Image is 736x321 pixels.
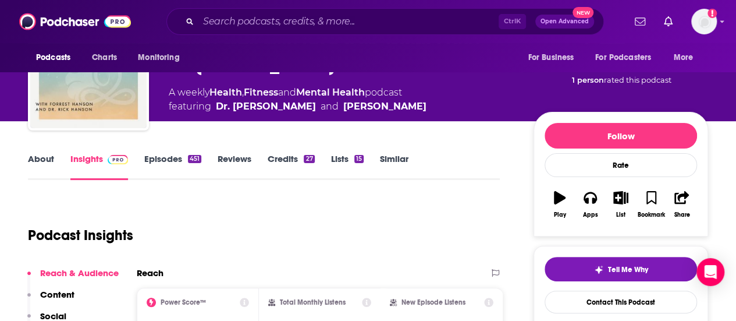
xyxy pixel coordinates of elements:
button: List [606,184,636,225]
a: Reviews [218,153,251,180]
button: Share [667,184,697,225]
img: Podchaser - Follow, Share and Rate Podcasts [19,10,131,33]
button: open menu [28,47,86,69]
h2: New Episode Listens [401,298,465,306]
span: For Business [528,50,574,66]
a: About [28,153,54,180]
button: open menu [130,47,194,69]
div: Search podcasts, credits, & more... [166,8,604,35]
a: Charts [84,47,124,69]
span: Logged in as sydneymorris_books [691,9,717,34]
span: New [573,7,593,18]
h1: Podcast Insights [28,227,133,244]
a: Contact This Podcast [545,291,697,313]
a: Fitness [244,87,278,98]
h2: Power Score™ [161,298,206,306]
img: tell me why sparkle [594,265,603,274]
div: Open Intercom Messenger [696,258,724,286]
a: Mental Health [296,87,365,98]
span: Ctrl K [499,14,526,29]
a: Credits27 [268,153,314,180]
div: 451 [188,155,201,163]
a: Similar [380,153,408,180]
span: and [278,87,296,98]
div: Rate [545,153,697,177]
div: A weekly podcast [169,86,426,114]
span: featuring [169,100,426,114]
a: Lists15 [331,153,364,180]
a: InsightsPodchaser Pro [70,153,128,180]
input: Search podcasts, credits, & more... [198,12,499,31]
p: Reach & Audience [40,267,119,278]
div: 15 [354,155,364,163]
div: Bookmark [638,211,665,218]
span: Open Advanced [541,19,589,24]
div: Share [674,211,689,218]
span: and [321,100,339,114]
button: open menu [520,47,588,69]
div: [PERSON_NAME] [343,100,426,114]
span: More [674,50,694,66]
span: Charts [92,50,117,66]
button: Follow [545,123,697,149]
svg: Add a profile image [707,9,717,18]
button: Content [27,289,74,311]
span: Tell Me Why [608,265,648,274]
h2: Total Monthly Listens [280,298,346,306]
button: Play [545,184,575,225]
button: open menu [588,47,668,69]
div: Apps [583,211,598,218]
div: Dr. [PERSON_NAME] [216,100,316,114]
button: open menu [666,47,708,69]
button: Apps [575,184,605,225]
p: Content [40,289,74,300]
span: , [242,87,244,98]
span: Podcasts [36,50,70,66]
span: Monitoring [138,50,179,66]
a: Show notifications dropdown [630,12,650,31]
span: For Podcasters [595,50,651,66]
a: Show notifications dropdown [659,12,677,31]
h2: Reach [137,267,163,278]
img: Podchaser Pro [108,155,128,164]
a: Episodes451 [144,153,201,180]
button: Open AdvancedNew [535,15,594,29]
button: Bookmark [636,184,666,225]
a: Health [209,87,242,98]
button: Reach & Audience [27,267,119,289]
div: List [616,211,625,218]
img: User Profile [691,9,717,34]
div: 27 [304,155,314,163]
span: 1 person [572,76,604,84]
div: Play [554,211,566,218]
button: tell me why sparkleTell Me Why [545,257,697,281]
button: Show profile menu [691,9,717,34]
span: rated this podcast [604,76,671,84]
